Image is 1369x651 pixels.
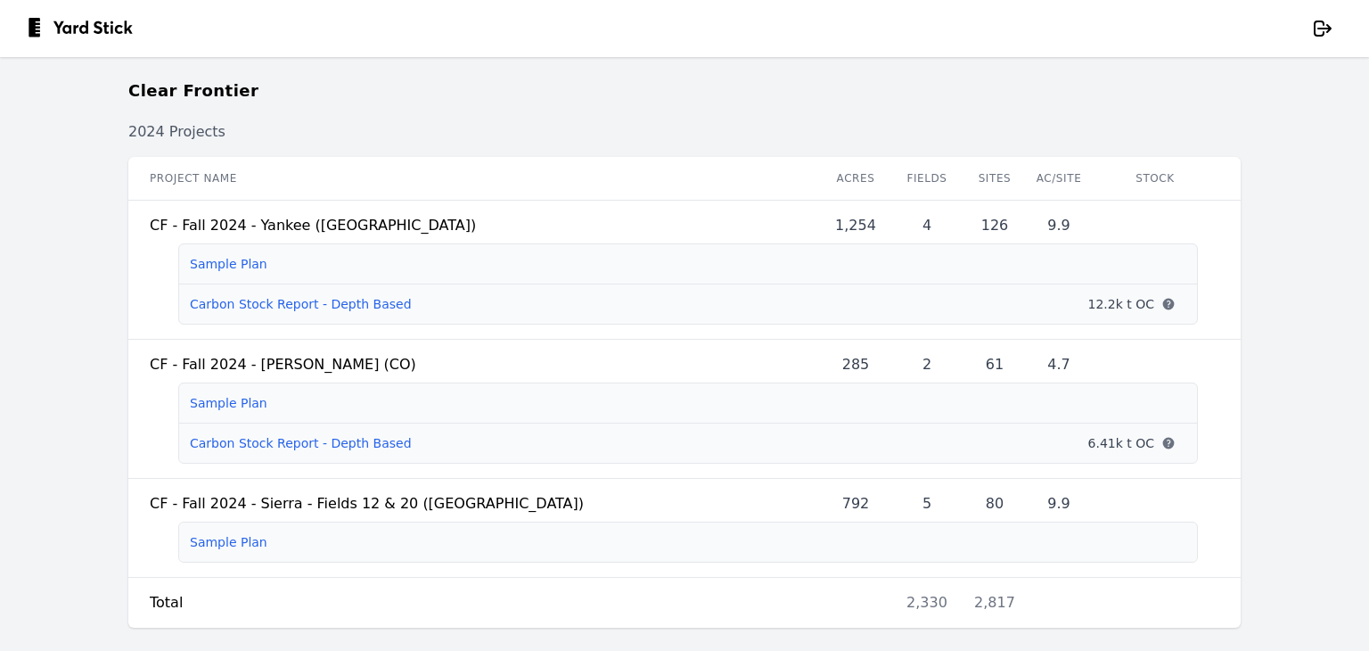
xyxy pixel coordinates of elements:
[190,535,267,549] a: Sample Plan
[898,592,955,614] div: 2,330
[827,493,884,515] div: 792
[29,18,144,39] img: yardstick-logo-black-spacing-9a7e0c0e877e5437aacfee01d730c81d.svg
[190,257,267,271] a: Sample Plan
[970,215,1020,236] div: 126
[898,171,955,185] div: Fields
[827,354,884,375] div: 285
[1034,215,1084,236] div: 9.9
[970,493,1020,515] div: 80
[827,171,884,185] div: Acres
[1098,171,1212,185] div: Stock
[898,354,955,375] div: 2
[150,215,476,236] div: CF - Fall 2024 - Yankee ([GEOGRAPHIC_DATA])
[190,297,412,311] a: Carbon Stock Report - Depth Based
[190,396,267,410] a: Sample Plan
[1081,295,1183,313] button: 12.2k t OC
[190,436,412,450] a: Carbon Stock Report - Depth Based
[898,215,955,236] div: 4
[1088,295,1154,313] span: 12.2k t OC
[1034,171,1084,185] div: Ac/Site
[1034,354,1084,375] div: 4.7
[970,592,1020,614] div: 2,817
[150,592,378,614] div: Total
[1034,493,1084,515] div: 9.9
[150,354,416,375] div: CF - Fall 2024 - [PERSON_NAME] (CO)
[128,121,1241,143] h2: 2024 Projects
[150,171,378,185] div: Project name
[898,493,955,515] div: 5
[1081,434,1183,452] button: 6.41k t OC
[1088,434,1154,452] span: 6.41k t OC
[128,78,258,103] h1: Clear Frontier
[970,354,1020,375] div: 61
[970,171,1020,185] div: Sites
[827,215,884,236] div: 1,254
[150,493,584,515] div: CF - Fall 2024 - Sierra - Fields 12 & 20 ([GEOGRAPHIC_DATA])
